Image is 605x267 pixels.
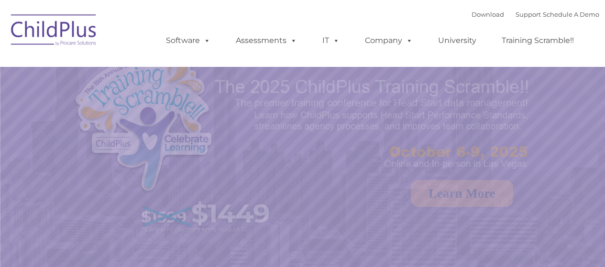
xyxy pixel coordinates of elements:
[472,11,504,18] a: Download
[411,180,513,207] a: Learn More
[472,11,599,18] font: |
[226,31,307,50] a: Assessments
[543,11,599,18] a: Schedule A Demo
[156,31,220,50] a: Software
[516,11,541,18] a: Support
[492,31,583,50] a: Training Scramble!!
[6,8,102,55] img: ChildPlus by Procare Solutions
[429,31,486,50] a: University
[355,31,422,50] a: Company
[313,31,349,50] a: IT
